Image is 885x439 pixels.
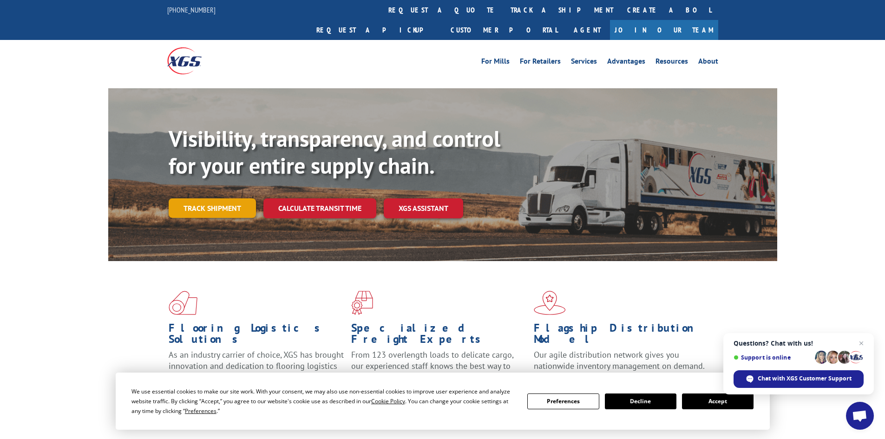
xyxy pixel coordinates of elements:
h1: Specialized Freight Experts [351,322,527,349]
p: From 123 overlength loads to delicate cargo, our experienced staff knows the best way to move you... [351,349,527,391]
div: We use essential cookies to make our site work. With your consent, we may also use non-essential ... [131,387,516,416]
a: Resources [656,58,688,68]
span: Chat with XGS Customer Support [758,374,852,383]
a: Track shipment [169,198,256,218]
a: Advantages [607,58,645,68]
img: xgs-icon-focused-on-flooring-red [351,291,373,315]
span: Support is online [734,354,812,361]
span: Close chat [856,338,867,349]
a: Calculate transit time [263,198,376,218]
div: Open chat [846,402,874,430]
a: Customer Portal [444,20,564,40]
div: Chat with XGS Customer Support [734,370,864,388]
img: xgs-icon-total-supply-chain-intelligence-red [169,291,197,315]
span: Cookie Policy [371,397,405,405]
button: Decline [605,393,676,409]
button: Preferences [527,393,599,409]
h1: Flooring Logistics Solutions [169,322,344,349]
b: Visibility, transparency, and control for your entire supply chain. [169,124,500,180]
div: Cookie Consent Prompt [116,373,770,430]
img: xgs-icon-flagship-distribution-model-red [534,291,566,315]
a: About [698,58,718,68]
a: For Mills [481,58,510,68]
a: Join Our Team [610,20,718,40]
a: Services [571,58,597,68]
button: Accept [682,393,754,409]
a: [PHONE_NUMBER] [167,5,216,14]
span: Questions? Chat with us! [734,340,864,347]
span: As an industry carrier of choice, XGS has brought innovation and dedication to flooring logistics... [169,349,344,382]
a: Request a pickup [309,20,444,40]
a: Agent [564,20,610,40]
a: For Retailers [520,58,561,68]
a: XGS ASSISTANT [384,198,463,218]
h1: Flagship Distribution Model [534,322,709,349]
span: Our agile distribution network gives you nationwide inventory management on demand. [534,349,705,371]
span: Preferences [185,407,216,415]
